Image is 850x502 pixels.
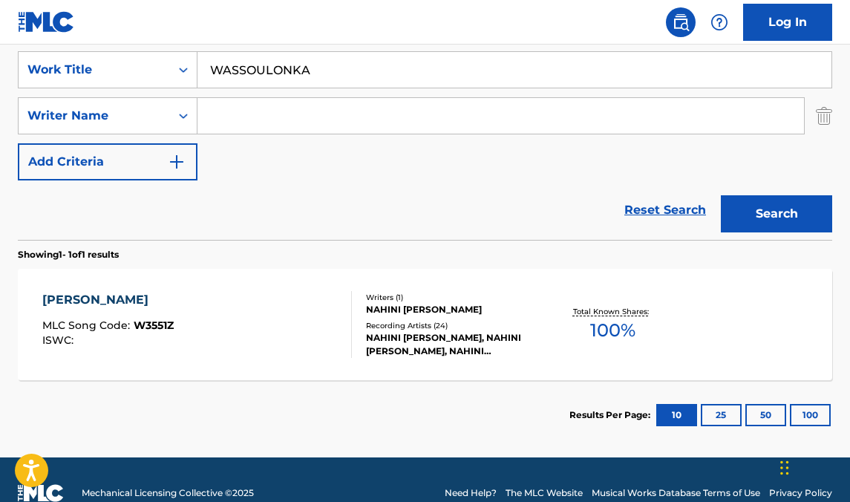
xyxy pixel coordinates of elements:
button: Add Criteria [18,143,197,180]
div: [PERSON_NAME] [42,291,174,309]
span: ISWC : [42,333,77,347]
img: help [710,13,728,31]
img: Delete Criterion [816,97,832,134]
div: Help [704,7,734,37]
a: Log In [743,4,832,41]
button: 10 [656,404,697,426]
span: MLC Song Code : [42,319,134,332]
img: 9d2ae6d4665cec9f34b9.svg [168,153,186,171]
img: logo [18,484,64,502]
span: Mechanical Licensing Collective © 2025 [82,486,254,500]
form: Search Form [18,51,832,240]
a: [PERSON_NAME]MLC Song Code:W3551ZISWC:Writers (1)NAHINI [PERSON_NAME]Recording Artists (24)NAHINI... [18,269,832,380]
div: NAHINI [PERSON_NAME] [366,303,546,316]
a: Musical Works Database Terms of Use [592,486,760,500]
div: Drag [780,446,789,490]
p: Total Known Shares: [573,306,653,317]
span: W3551Z [134,319,174,332]
div: Work Title [27,61,161,79]
a: The MLC Website [506,486,583,500]
div: NAHINI [PERSON_NAME], NAHINI [PERSON_NAME], NAHINI [PERSON_NAME] ESPOIRS DU MALI, VARIOUS ARTISTS... [366,331,546,358]
button: 50 [745,404,786,426]
div: Recording Artists ( 24 ) [366,320,546,331]
div: Writer Name [27,107,161,125]
p: Results Per Page: [569,408,654,422]
img: MLC Logo [18,11,75,33]
a: Public Search [666,7,696,37]
iframe: Chat Widget [776,431,850,502]
img: search [672,13,690,31]
button: 100 [790,404,831,426]
div: Writers ( 1 ) [366,292,546,303]
a: Need Help? [445,486,497,500]
p: Showing 1 - 1 of 1 results [18,248,119,261]
a: Reset Search [617,194,713,226]
a: Privacy Policy [769,486,832,500]
button: 25 [701,404,742,426]
button: Search [721,195,832,232]
span: 100 % [590,317,635,344]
